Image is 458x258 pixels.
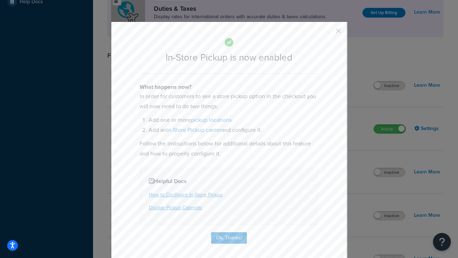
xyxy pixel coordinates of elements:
a: Display Pickup Calendar [149,204,202,211]
a: In-Store Pickup carrier [166,126,221,134]
p: Follow the instructions below for additional details about this feature and how to properly confi... [140,139,318,159]
a: pickup locations [191,116,232,124]
p: In order for customers to see a store pickup option in the checkout you will now need to do two t... [140,91,318,111]
h2: In-Store Pickup is now enabled [140,52,318,63]
button: Ok, Thanks! [211,232,247,244]
li: Add an and configure it. [148,125,318,135]
h4: What happens now? [140,83,318,91]
a: How to Configure In-Store Pickup [149,191,223,199]
li: Add one or more . [148,115,318,125]
h4: Helpful Docs [149,177,309,186]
